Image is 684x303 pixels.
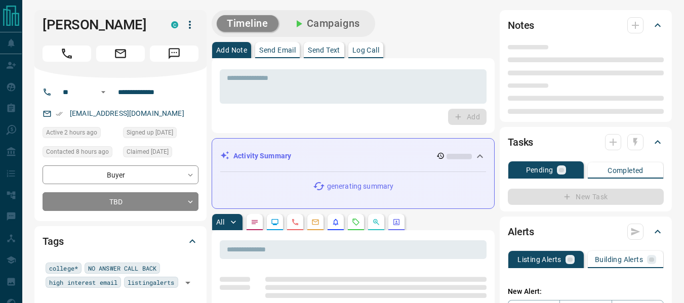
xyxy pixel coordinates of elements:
span: Signed up [DATE] [127,127,173,138]
svg: Emails [311,218,319,226]
p: Building Alerts [595,256,643,263]
svg: Email Verified [56,110,63,117]
p: Add Note [216,47,247,54]
p: New Alert: [508,286,664,297]
p: Send Email [259,47,296,54]
div: Mon Mar 03 2025 [123,127,198,141]
span: listingalerts [128,277,174,287]
svg: Opportunities [372,218,380,226]
span: high interest email [49,277,117,287]
svg: Calls [291,218,299,226]
span: Message [150,46,198,62]
svg: Notes [251,218,259,226]
p: generating summary [327,181,393,192]
button: Timeline [217,15,278,32]
div: condos.ca [171,21,178,28]
div: Alerts [508,220,664,244]
div: TBD [43,192,198,211]
h2: Tasks [508,134,533,150]
h1: [PERSON_NAME] [43,17,156,33]
svg: Agent Actions [392,218,400,226]
span: Contacted 8 hours ago [46,147,109,157]
button: Campaigns [283,15,370,32]
div: Mon Mar 03 2025 [123,146,198,160]
p: Send Text [308,47,340,54]
span: college* [49,263,78,273]
p: Pending [526,166,553,174]
div: Tags [43,229,198,253]
svg: Listing Alerts [332,218,340,226]
p: Activity Summary [233,151,291,161]
div: Tasks [508,130,664,154]
div: Wed Aug 13 2025 [43,146,118,160]
h2: Alerts [508,224,534,240]
p: Listing Alerts [517,256,561,263]
div: Buyer [43,165,198,184]
p: Completed [608,167,643,174]
svg: Requests [352,218,360,226]
span: Email [96,46,145,62]
div: Notes [508,13,664,37]
h2: Notes [508,17,534,33]
span: NO ANSWER CALL BACK [88,263,156,273]
span: Active 2 hours ago [46,127,97,138]
p: All [216,219,224,226]
span: Call [43,46,91,62]
a: [EMAIL_ADDRESS][DOMAIN_NAME] [70,109,184,117]
svg: Lead Browsing Activity [271,218,279,226]
span: Claimed [DATE] [127,147,169,157]
div: Activity Summary [220,147,486,165]
button: Open [97,86,109,98]
button: Open [181,276,195,290]
p: Log Call [352,47,379,54]
h2: Tags [43,233,63,249]
div: Wed Aug 13 2025 [43,127,118,141]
